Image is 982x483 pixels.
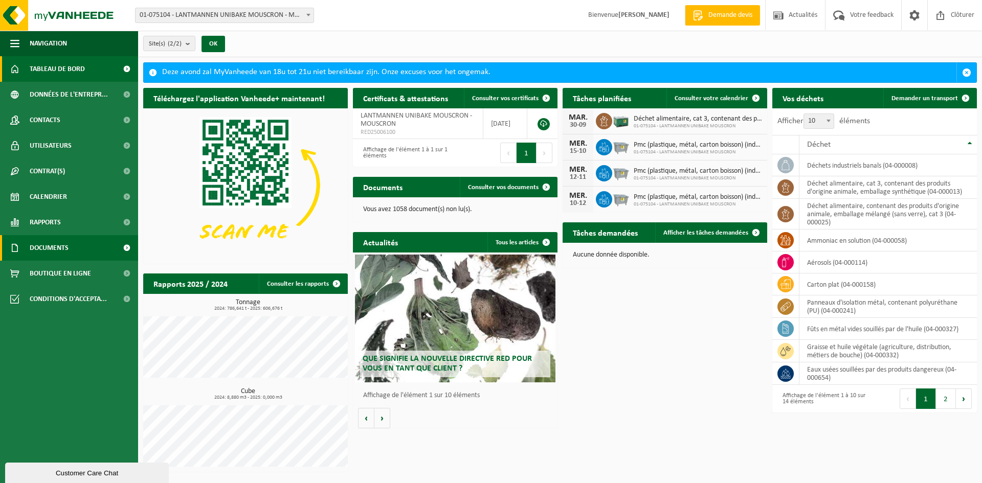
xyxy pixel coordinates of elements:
span: Déchet [807,141,831,149]
td: graisse et huile végétale (agriculture, distribution, métiers de bouche) (04-000332) [799,340,977,362]
span: Afficher les tâches demandées [663,229,748,236]
span: 01-075104 - LANTMANNEN UNIBAKE MOUSCRON [634,149,762,155]
td: eaux usées souillées par des produits dangereux (04-000654) [799,362,977,385]
a: Consulter les rapports [259,273,347,294]
span: 01-075104 - LANTMANNEN UNIBAKE MOUSCRON [634,201,762,208]
span: Documents [30,235,69,261]
button: Site(s)(2/2) [143,36,195,51]
h2: Vos déchets [772,88,834,108]
span: 01-075104 - LANTMANNEN UNIBAKE MOUSCRON [634,123,762,129]
a: Consulter vos documents [460,177,556,197]
h2: Téléchargez l'application Vanheede+ maintenant! [143,88,335,108]
span: 10 [804,114,834,128]
a: Tous les articles [487,232,556,252]
td: Ammoniac en solution (04-000058) [799,229,977,251]
span: Déchet alimentaire, cat 3, contenant des produits d'origine animale, emballage s... [634,115,762,123]
h2: Rapports 2025 / 2024 [143,273,238,293]
span: Calendrier [30,184,67,210]
span: 01-075104 - LANTMANNEN UNIBAKE MOUSCRON - MOUSCRON [135,8,314,23]
div: MER. [568,192,588,200]
div: 30-09 [568,122,588,129]
a: Consulter votre calendrier [666,88,766,108]
span: 2024: 786,641 t - 2025: 606,676 t [148,306,348,311]
span: 10 [804,113,834,129]
span: 01-075104 - LANTMANNEN UNIBAKE MOUSCRON - MOUSCRON [136,8,314,22]
iframe: chat widget [5,461,171,483]
td: déchet alimentaire, cat 3, contenant des produits d'origine animale, emballage synthétique (04-00... [799,176,977,199]
h2: Documents [353,177,413,197]
img: PB-LB-0680-HPE-GN-01 [612,111,630,129]
a: Que signifie la nouvelle directive RED pour vous en tant que client ? [355,255,555,382]
div: Affichage de l'élément 1 à 1 sur 1 éléments [358,142,450,164]
button: Volgende [374,408,390,428]
button: OK [202,36,225,52]
td: déchet alimentaire, contenant des produits d'origine animale, emballage mélangé (sans verre), cat... [799,199,977,229]
strong: [PERSON_NAME] [618,11,669,19]
h2: Tâches planifiées [563,88,641,108]
span: Boutique en ligne [30,261,91,286]
h2: Actualités [353,232,408,252]
img: WB-2500-GAL-GY-01 [612,137,630,155]
img: WB-2500-GAL-GY-01 [612,190,630,207]
div: 15-10 [568,148,588,155]
p: Vous avez 1058 document(s) non lu(s). [363,206,547,213]
td: [DATE] [483,108,527,139]
span: Utilisateurs [30,133,72,158]
td: panneaux d'isolation métal, contenant polyuréthane (PU) (04-000241) [799,295,977,318]
td: fûts en métal vides souillés par de l'huile (04-000327) [799,318,977,340]
a: Consulter vos certificats [464,88,556,108]
h3: Cube [148,388,348,400]
td: carton plat (04-000158) [799,273,977,295]
span: Pmc (plastique, métal, carton boisson) (industriel) [634,193,762,201]
div: MER. [568,166,588,174]
span: RED25006100 [361,128,475,136]
h2: Certificats & attestations [353,88,458,108]
span: Navigation [30,31,67,56]
span: Tableau de bord [30,56,85,82]
span: Site(s) [149,36,182,52]
div: MAR. [568,113,588,122]
span: LANTMANNEN UNIBAKE MOUSCRON - MOUSCRON [361,112,472,128]
span: Consulter vos documents [468,184,539,191]
div: Deze avond zal MyVanheede van 18u tot 21u niet bereikbaar zijn. Onze excuses voor het ongemak. [162,63,956,82]
h3: Tonnage [148,299,348,311]
span: Contacts [30,107,60,133]
button: 1 [517,143,537,163]
span: Que signifie la nouvelle directive RED pour vous en tant que client ? [363,355,532,373]
div: 12-11 [568,174,588,181]
button: 1 [916,388,936,409]
a: Afficher les tâches demandées [655,222,766,243]
div: MER. [568,140,588,148]
span: Pmc (plastique, métal, carton boisson) (industriel) [634,167,762,175]
span: Consulter votre calendrier [675,95,748,102]
span: Conditions d'accepta... [30,286,107,312]
span: Rapports [30,210,61,235]
img: WB-2500-GAL-GY-01 [612,164,630,181]
span: Pmc (plastique, métal, carton boisson) (industriel) [634,141,762,149]
p: Affichage de l'élément 1 sur 10 éléments [363,392,552,399]
span: Demande devis [706,10,755,20]
span: Demander un transport [891,95,958,102]
span: 2024: 8,880 m3 - 2025: 0,000 m3 [148,395,348,400]
button: 2 [936,388,956,409]
count: (2/2) [168,40,182,47]
h2: Tâches demandées [563,222,648,242]
button: Previous [900,388,916,409]
button: Previous [500,143,517,163]
span: Contrat(s) [30,158,65,184]
button: Vorige [358,408,374,428]
p: Aucune donnée disponible. [573,251,757,259]
a: Demander un transport [883,88,976,108]
td: aérosols (04-000114) [799,251,977,273]
div: Affichage de l'élément 1 à 10 sur 14 éléments [777,387,869,410]
span: 01-075104 - LANTMANNEN UNIBAKE MOUSCRON [634,175,762,181]
label: Afficher éléments [777,117,870,125]
a: Demande devis [685,5,760,26]
span: Données de l'entrepr... [30,82,108,107]
button: Next [956,388,972,409]
img: Download de VHEPlus App [143,108,348,262]
button: Next [537,143,552,163]
span: Consulter vos certificats [472,95,539,102]
td: déchets industriels banals (04-000008) [799,154,977,176]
